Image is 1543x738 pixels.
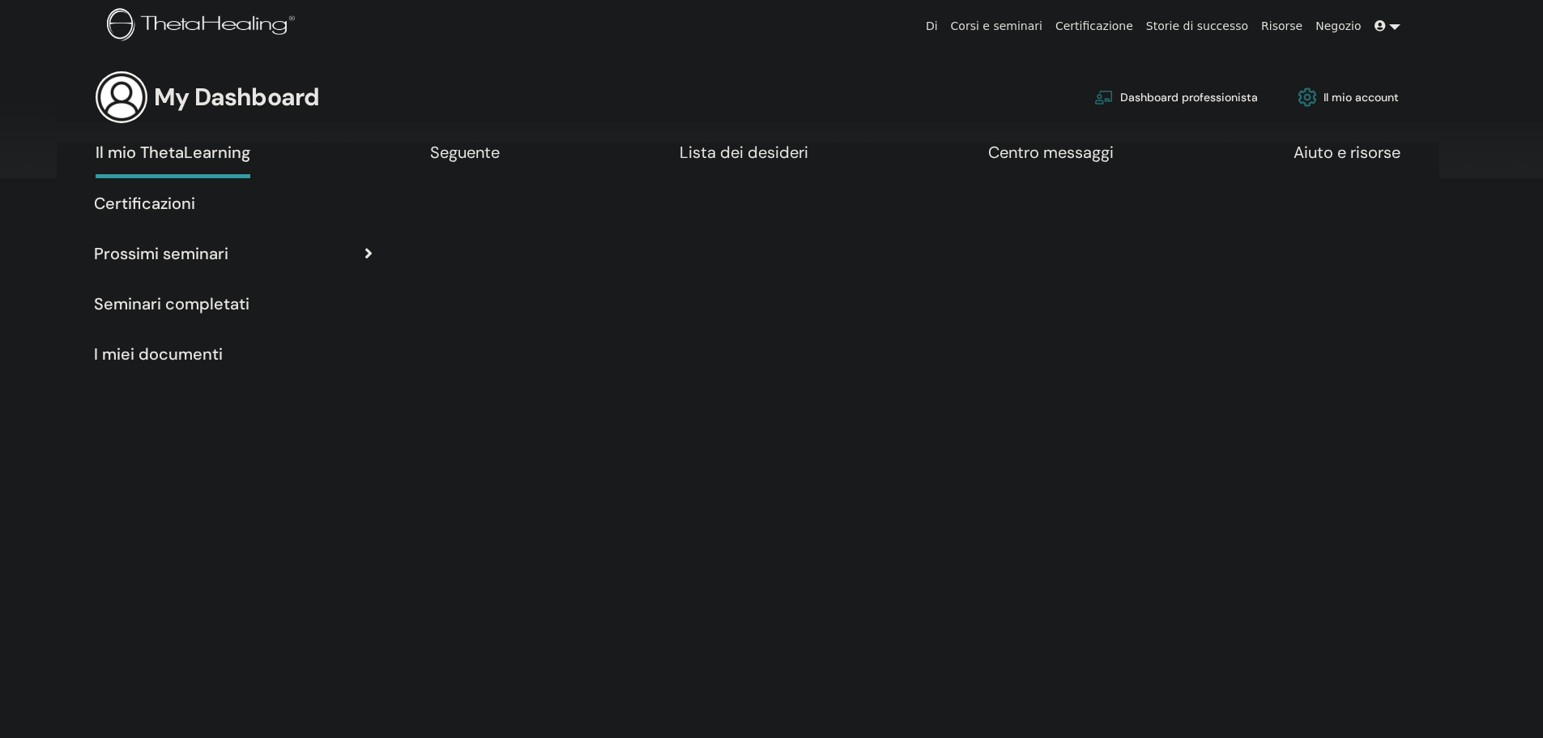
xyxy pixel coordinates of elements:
[94,342,223,366] span: I miei documenti
[1049,11,1140,41] a: Certificazione
[944,11,1049,41] a: Corsi e seminari
[1309,11,1367,41] a: Negozio
[1298,79,1399,115] a: Il mio account
[988,143,1114,174] a: Centro messaggi
[154,83,319,112] h3: My Dashboard
[107,8,301,45] img: logo.png
[680,143,808,174] a: Lista dei desideri
[1294,143,1400,174] a: Aiuto e risorse
[1255,11,1309,41] a: Risorse
[1140,11,1255,41] a: Storie di successo
[919,11,944,41] a: Di
[94,191,195,215] span: Certificazioni
[94,292,249,316] span: Seminari completati
[1094,90,1114,105] img: chalkboard-teacher.svg
[94,241,228,266] span: Prossimi seminari
[430,143,500,174] a: Seguente
[1094,79,1258,115] a: Dashboard professionista
[96,143,250,178] a: Il mio ThetaLearning
[1298,83,1317,111] img: cog.svg
[96,71,147,123] img: generic-user-icon.jpg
